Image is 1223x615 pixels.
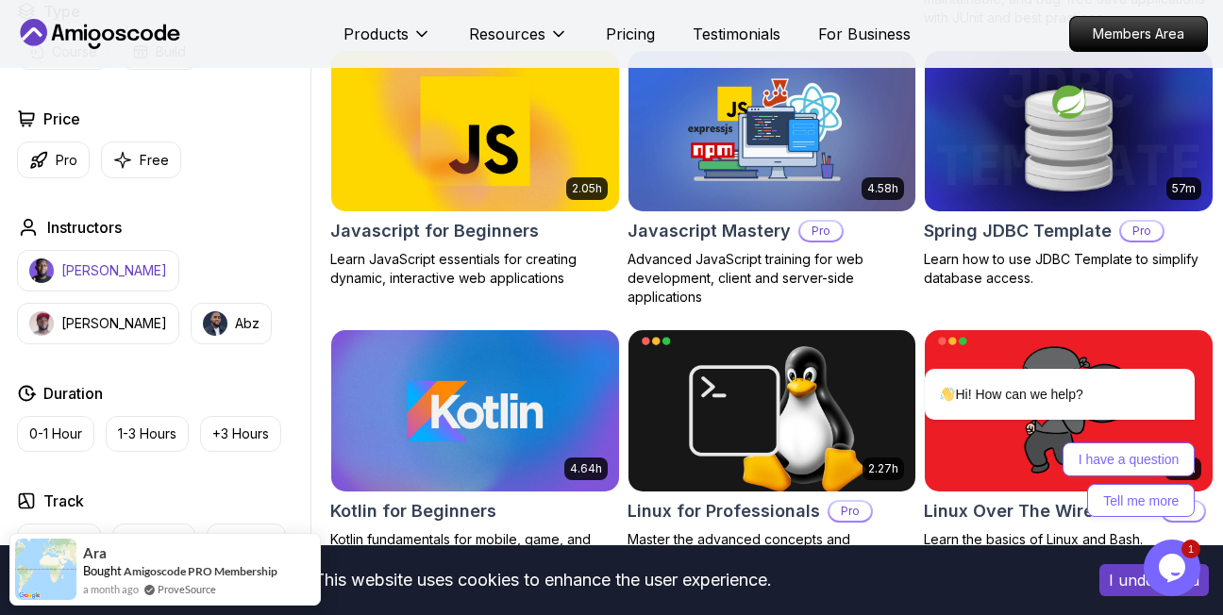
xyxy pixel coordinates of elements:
button: instructor img[PERSON_NAME] [17,250,179,291]
img: Linux for Professionals card [628,330,916,491]
button: Accept cookies [1099,564,1209,596]
button: Free [101,141,181,178]
h2: Javascript Mastery [628,218,791,244]
span: Ara [83,545,107,561]
button: 1-3 Hours [106,416,189,452]
button: Products [343,23,431,60]
img: Spring JDBC Template card [925,51,1213,211]
p: Free [140,151,169,170]
a: Javascript for Beginners card2.05hJavascript for BeginnersLearn JavaScript essentials for creatin... [330,50,620,288]
img: instructor img [29,258,54,283]
p: Abz [235,314,260,333]
p: 1-3 Hours [118,424,176,443]
p: Learn JavaScript essentials for creating dynamic, interactive web applications [330,250,620,288]
a: Amigoscode PRO Membership [124,564,277,578]
p: 0-1 Hour [29,424,82,443]
a: Kotlin for Beginners card4.64hKotlin for BeginnersKotlin fundamentals for mobile, game, and web d... [330,329,620,567]
p: Pro [56,151,77,170]
h2: Javascript for Beginners [330,218,539,244]
h2: Price [43,108,80,130]
a: Linux for Professionals card2.27hLinux for ProfessionalsProMaster the advanced concepts and techn... [628,329,917,587]
img: Javascript Mastery card [628,51,916,212]
p: Master the advanced concepts and techniques of Linux with our comprehensive course designed for p... [628,530,917,587]
h2: Instructors [47,216,122,239]
span: Bought [83,563,122,578]
iframe: chat widget [1144,540,1204,596]
p: Dev Ops [219,532,274,551]
a: For Business [818,23,911,45]
p: Products [343,23,409,45]
div: This website uses cookies to enhance the user experience. [14,559,1071,601]
p: Resources [469,23,545,45]
img: instructor img [203,311,227,336]
img: Javascript for Beginners card [331,51,619,211]
p: Advanced JavaScript training for web development, client and server-side applications [628,250,917,307]
h2: Linux for Professionals [628,498,820,524]
p: Kotlin fundamentals for mobile, game, and web development [330,530,620,568]
a: Spring JDBC Template card57mSpring JDBC TemplateProLearn how to use JDBC Template to simplify dat... [924,50,1214,288]
p: +3 Hours [212,424,269,443]
button: Back End [112,524,195,559]
a: Members Area [1069,16,1208,52]
p: 57m [1172,181,1196,196]
h2: Kotlin for Beginners [330,498,496,524]
p: 4.58h [867,181,898,196]
img: provesource social proof notification image [15,539,76,600]
img: Kotlin for Beginners card [331,330,619,490]
p: [PERSON_NAME] [61,314,167,333]
button: Pro [17,141,90,178]
button: Resources [469,23,568,60]
a: Testimonials [693,23,780,45]
a: Javascript Mastery card4.58hJavascript MasteryProAdvanced JavaScript training for web development... [628,50,917,307]
h2: Duration [43,382,103,405]
p: Front End [29,532,89,551]
button: Dev Ops [207,524,286,559]
h2: Track [43,490,84,512]
p: Pro [829,502,871,521]
p: Back End [125,532,183,551]
button: 0-1 Hour [17,416,94,452]
a: Pricing [606,23,655,45]
img: instructor img [29,311,54,336]
p: 4.64h [570,461,602,476]
button: instructor imgAbz [191,303,272,344]
a: ProveSource [158,581,216,597]
p: Pro [800,222,842,241]
p: Members Area [1070,17,1207,51]
p: [PERSON_NAME] [61,261,167,280]
button: Front End [17,524,101,559]
button: +3 Hours [200,416,281,452]
p: 2.05h [572,181,602,196]
iframe: chat widget [864,198,1204,530]
button: instructor img[PERSON_NAME] [17,303,179,344]
span: a month ago [83,581,139,597]
p: Learn the basics of Linux and Bash. [924,530,1214,549]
